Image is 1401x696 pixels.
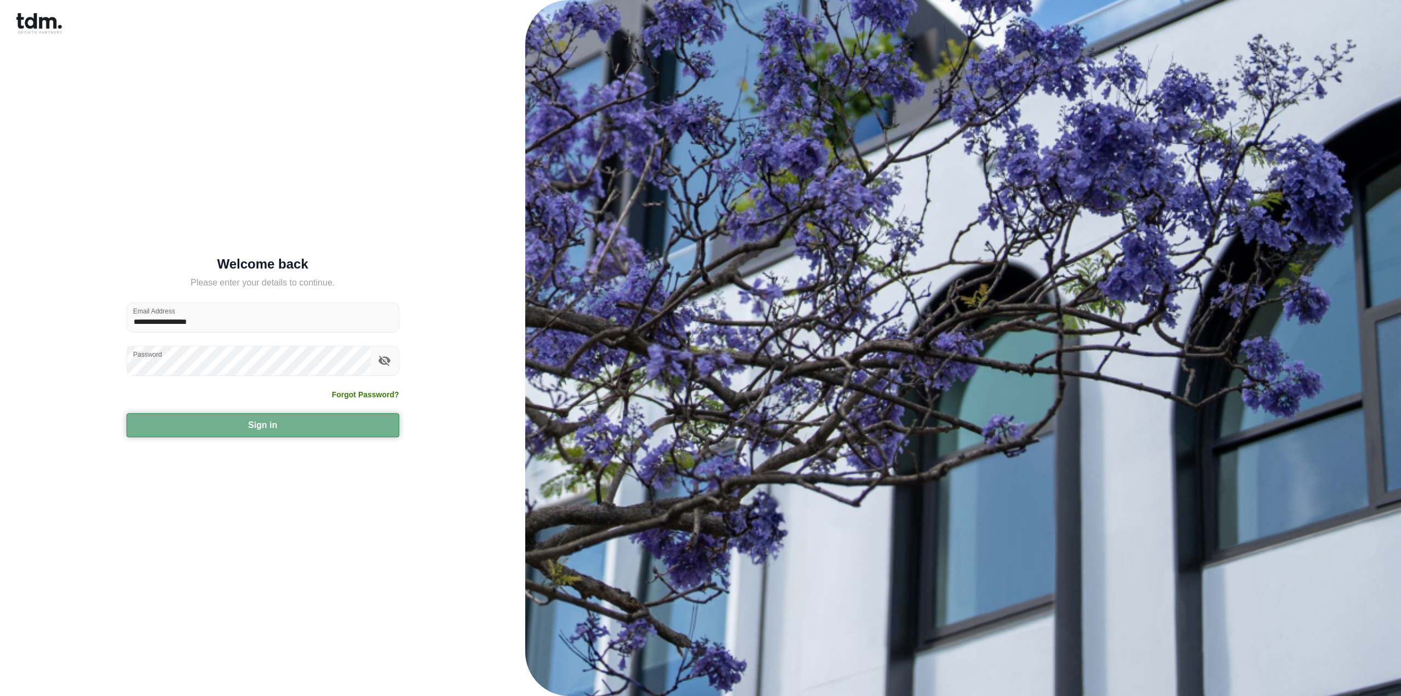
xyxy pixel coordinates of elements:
[133,350,162,359] label: Password
[127,276,399,289] h5: Please enter your details to continue.
[375,351,394,370] button: toggle password visibility
[127,413,399,437] button: Sign in
[332,389,399,400] a: Forgot Password?
[127,259,399,270] h5: Welcome back
[133,306,175,316] label: Email Address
